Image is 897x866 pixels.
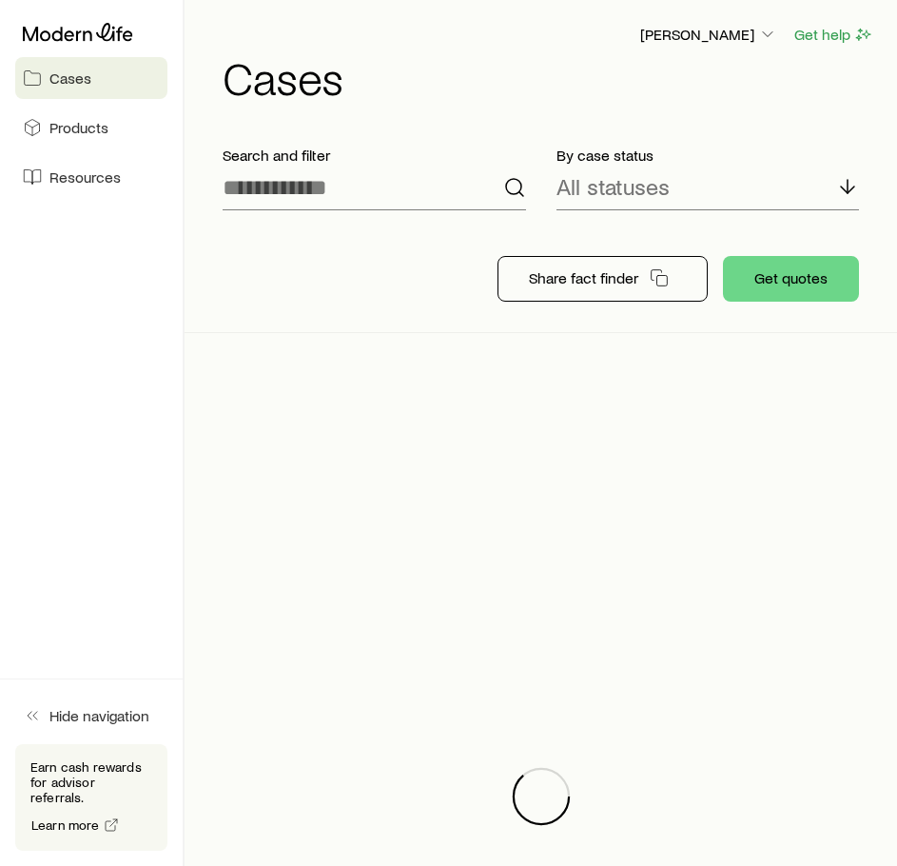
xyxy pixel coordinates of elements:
p: [PERSON_NAME] [640,25,777,44]
span: Learn more [31,818,100,832]
a: Products [15,107,167,148]
a: Resources [15,156,167,198]
p: By case status [556,146,860,165]
a: Cases [15,57,167,99]
h1: Cases [223,54,874,100]
p: Search and filter [223,146,526,165]
button: Share fact finder [497,256,708,302]
p: Share fact finder [529,268,638,287]
button: Get help [793,24,874,46]
button: [PERSON_NAME] [639,24,778,47]
p: All statuses [556,173,670,200]
span: Resources [49,167,121,187]
span: Products [49,118,108,137]
button: Get quotes [723,256,859,302]
div: Earn cash rewards for advisor referrals.Learn more [15,744,167,851]
span: Hide navigation [49,706,149,725]
button: Hide navigation [15,695,167,737]
span: Cases [49,69,91,88]
p: Earn cash rewards for advisor referrals. [30,759,152,805]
